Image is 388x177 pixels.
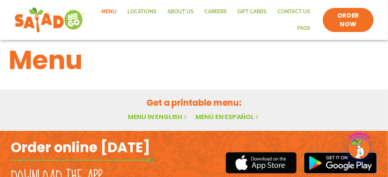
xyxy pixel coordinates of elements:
a: Menu [96,4,122,20]
a: Locations [122,4,162,20]
nav: Menu [91,4,316,36]
img: new-SAG-logo-768×292 [14,6,84,35]
h1: Menu [9,41,379,80]
a: Careers [199,4,232,20]
img: google_play [304,152,377,174]
img: appstore [226,151,297,174]
a: FAQs [292,20,316,37]
a: GIFT CARDS [232,4,272,20]
a: About Us [162,4,199,20]
a: Menu in English [128,112,188,121]
a: ORDER NOW [323,8,374,32]
span: ORDER NOW [330,12,366,29]
img: fork [11,158,155,162]
a: Menú en español [195,112,260,121]
a: Contact Us [272,4,316,20]
h2: Get a printable menu: [9,96,379,109]
h2: Order online [DATE] [11,139,150,156]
